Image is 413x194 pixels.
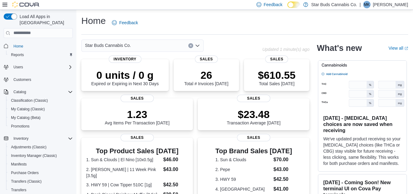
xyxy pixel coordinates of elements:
span: Catalog [11,88,73,96]
a: Manifests [9,161,29,168]
h3: Top Product Sales [DATE] [86,147,188,155]
span: Transfers (Classic) [9,178,73,185]
button: Open list of options [195,43,200,48]
span: Feedback [119,20,138,26]
span: Sales [120,134,154,141]
span: My Catalog (Beta) [11,115,41,120]
span: Catalog [13,89,26,94]
dt: 4. [GEOGRAPHIC_DATA] [215,186,271,192]
p: 1.23 [105,108,170,120]
div: Expired or Expiring in Next 30 Days [91,69,159,86]
span: Customers [11,76,73,83]
span: Users [13,65,23,70]
span: Reports [9,51,73,59]
span: My Catalog (Classic) [9,105,73,113]
button: Manifests [6,160,75,169]
a: Customers [11,76,34,83]
a: Purchase Orders [9,169,41,177]
button: Transfers (Classic) [6,177,75,186]
a: Inventory Manager (Classic) [9,152,59,159]
button: Inventory Manager (Classic) [6,151,75,160]
div: Total # Invoices [DATE] [184,69,228,86]
span: Transfers [11,188,26,192]
svg: External link [404,47,408,50]
dt: 1. Sun & Clouds [215,157,271,163]
a: Classification (Classic) [9,97,50,104]
h3: [DATE] - [MEDICAL_DATA] choices are now saved when receiving [323,115,402,133]
h1: Home [81,15,106,27]
button: Purchase Orders [6,169,75,177]
a: Transfers (Classic) [9,178,44,185]
span: Classification (Classic) [11,98,48,103]
span: Adjustments (Classic) [9,143,73,151]
a: My Catalog (Beta) [9,114,43,121]
dt: 2. [PERSON_NAME] | 11 Week Pink [3.5g] [86,166,161,179]
dd: $43.00 [274,166,292,173]
span: Inventory Manager (Classic) [11,153,57,158]
button: My Catalog (Beta) [6,113,75,122]
span: Transfers [9,186,73,194]
button: Classification (Classic) [6,96,75,105]
span: Customers [13,77,31,82]
img: Cova [12,2,40,8]
span: Classification (Classic) [9,97,73,104]
span: Transfers (Classic) [11,179,42,184]
span: Star Buds Cannabis Co. [85,42,131,49]
button: Catalog [11,88,28,96]
a: Promotions [9,123,32,130]
span: Home [13,44,23,49]
input: Dark Mode [287,2,300,8]
button: Users [11,63,25,71]
a: Reports [9,51,26,59]
span: Users [11,63,73,71]
span: Manifests [9,161,73,168]
button: Adjustments (Classic) [6,143,75,151]
a: Feedback [109,17,140,29]
dd: $42.50 [163,181,188,188]
span: Home [11,42,73,50]
span: Purchase Orders [11,170,39,175]
button: Inventory [11,135,31,142]
dt: 3. HWY 59 [215,176,271,182]
dd: $43.00 [163,166,188,173]
span: Feedback [264,2,282,8]
button: Home [1,42,75,51]
p: | [360,1,361,8]
span: Adjustments (Classic) [11,145,46,150]
span: My Catalog (Beta) [9,114,73,121]
dd: $41.00 [274,185,292,193]
span: My Catalog (Classic) [11,107,45,112]
dt: 1. Sun & Clouds | El Nino [10x0.5g] [86,157,161,163]
dt: 3. HWY 59 | Cow Tipper 510C [1g] [86,182,161,188]
a: Home [11,43,26,50]
button: Inventory [1,134,75,143]
p: 26 [184,69,228,81]
span: Manifests [11,162,27,167]
button: Reports [6,51,75,59]
span: Inventory [13,136,28,141]
a: Transfers [9,186,29,194]
span: Inventory [109,55,142,63]
span: Sales [195,55,218,63]
button: My Catalog (Classic) [6,105,75,113]
p: [PERSON_NAME] [373,1,408,8]
p: We've updated product receiving so your [MEDICAL_DATA] choices (like THCa or CBG) stay visible fo... [323,136,402,166]
p: Star Buds Cannabis Co. [311,1,357,8]
p: $23.48 [227,108,281,120]
div: Transaction Average [DATE] [227,108,281,125]
button: Catalog [1,88,75,96]
span: Purchase Orders [9,169,73,177]
span: Sales [237,134,271,141]
dd: $46.00 [163,156,188,163]
div: Avg Items Per Transaction [DATE] [105,108,170,125]
span: Load All Apps in [GEOGRAPHIC_DATA] [17,13,73,26]
span: Inventory [11,135,73,142]
span: Promotions [11,124,30,129]
button: Clear input [188,43,193,48]
a: My Catalog (Classic) [9,105,47,113]
button: Customers [1,75,75,84]
span: MK [364,1,370,8]
span: Sales [237,95,271,102]
span: Sales [120,95,154,102]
